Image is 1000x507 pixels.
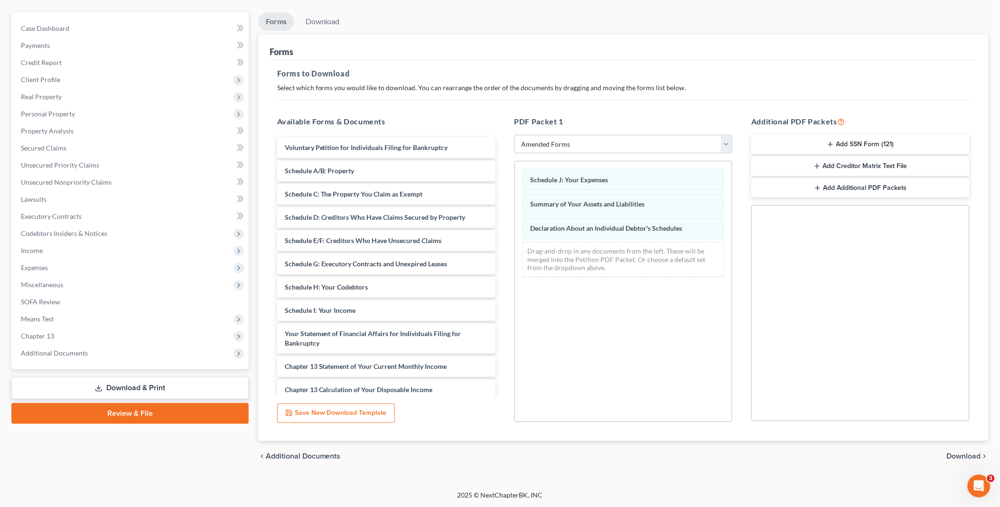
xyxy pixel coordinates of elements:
[285,236,442,244] span: Schedule E/F: Creditors Who Have Unsecured Claims
[751,116,970,127] h5: Additional PDF Packets
[285,143,448,151] span: Voluntary Petition for Individuals Filing for Bankruptcy
[514,116,733,127] h5: PDF Packet 1
[21,110,75,118] span: Personal Property
[285,167,355,175] span: Schedule A/B: Property
[13,293,249,310] a: SOFA Review
[285,260,448,268] span: Schedule G: Executory Contracts and Unexpired Leases
[21,58,62,66] span: Credit Report
[751,135,970,155] button: Add SSN Form (121)
[21,127,74,135] span: Property Analysis
[21,229,107,237] span: Codebtors Insiders & Notices
[21,298,60,306] span: SOFA Review
[21,212,82,220] span: Executory Contracts
[11,403,249,424] a: Review & File
[270,46,293,57] div: Forms
[285,213,466,221] span: Schedule D: Creditors Who Have Claims Secured by Property
[258,12,294,31] a: Forms
[21,246,43,254] span: Income
[13,54,249,71] a: Credit Report
[21,75,60,84] span: Client Profile
[277,83,970,93] p: Select which forms you would like to download. You can rearrange the order of the documents by dr...
[266,452,341,460] span: Additional Documents
[751,178,970,198] button: Add Additional PDF Packets
[13,208,249,225] a: Executory Contracts
[13,140,249,157] a: Secured Claims
[523,242,725,277] div: Drag-and-drop in any documents from the left. These will be merged into the Petition PDF Packet. ...
[21,315,54,323] span: Means Test
[531,176,608,184] span: Schedule J: Your Expenses
[21,41,50,49] span: Payments
[21,24,69,32] span: Case Dashboard
[13,20,249,37] a: Case Dashboard
[285,362,447,370] span: Chapter 13 Statement of Your Current Monthly Income
[21,349,88,357] span: Additional Documents
[21,332,54,340] span: Chapter 13
[947,452,989,460] button: Download chevron_right
[277,116,495,127] h5: Available Forms & Documents
[277,68,970,79] h5: Forms to Download
[21,263,48,272] span: Expenses
[285,329,461,347] span: Your Statement of Financial Affairs for Individuals Filing for Bankruptcy
[531,224,682,232] span: Declaration About an Individual Debtor's Schedules
[13,122,249,140] a: Property Analysis
[285,190,423,198] span: Schedule C: The Property You Claim as Exempt
[751,156,970,176] button: Add Creditor Matrix Text File
[285,385,433,394] span: Chapter 13 Calculation of Your Disposable Income
[298,12,347,31] a: Download
[13,191,249,208] a: Lawsuits
[21,281,63,289] span: Miscellaneous
[947,452,981,460] span: Download
[981,452,989,460] i: chevron_right
[531,200,645,208] span: Summary of Your Assets and Liabilities
[21,93,62,101] span: Real Property
[13,157,249,174] a: Unsecured Priority Claims
[968,475,991,498] iframe: Intercom live chat
[13,37,249,54] a: Payments
[11,377,249,399] a: Download & Print
[258,452,266,460] i: chevron_left
[21,144,66,152] span: Secured Claims
[21,178,112,186] span: Unsecured Nonpriority Claims
[258,452,341,460] a: chevron_left Additional Documents
[13,174,249,191] a: Unsecured Nonpriority Claims
[21,161,99,169] span: Unsecured Priority Claims
[987,475,995,482] span: 3
[285,283,368,291] span: Schedule H: Your Codebtors
[277,404,395,423] button: Save New Download Template
[21,195,47,203] span: Lawsuits
[285,306,356,314] span: Schedule I: Your Income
